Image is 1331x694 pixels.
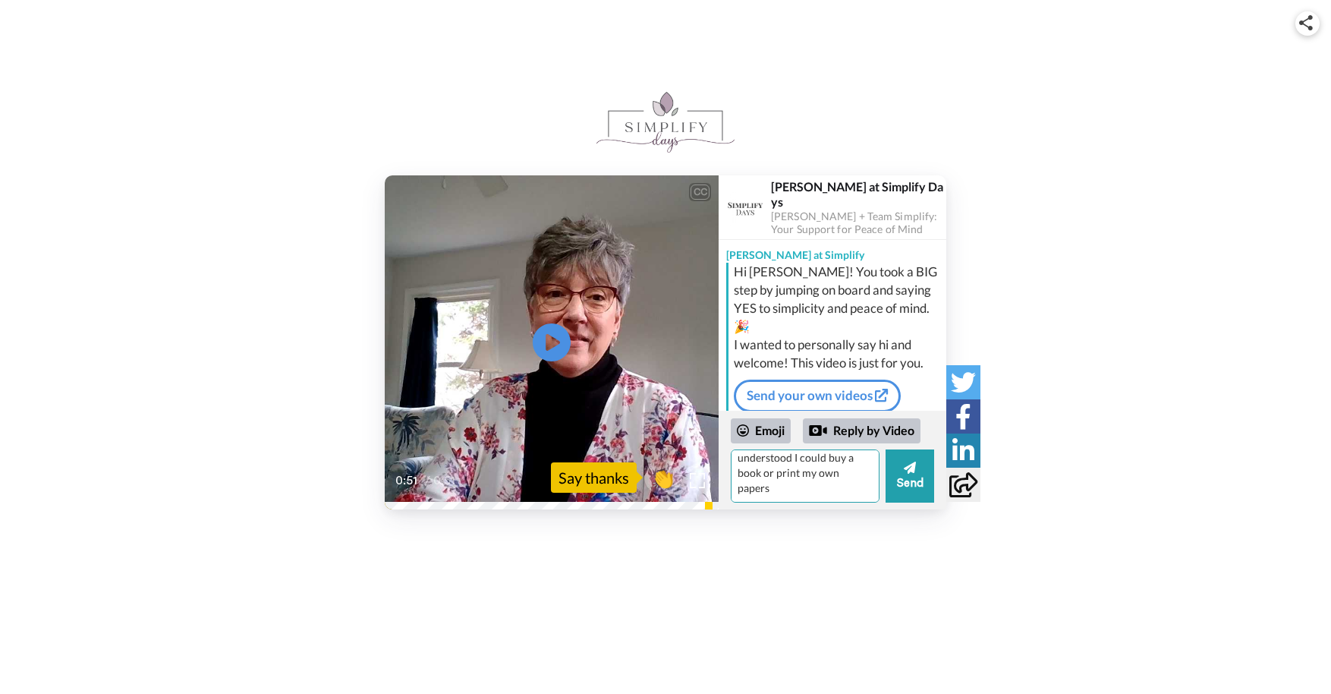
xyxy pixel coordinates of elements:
div: [PERSON_NAME] at Simplify [719,240,946,263]
button: Send [886,450,934,503]
div: Emoji [731,418,791,443]
span: / [425,472,430,490]
span: 0:51 [433,472,460,490]
a: Send your own videos [734,380,901,412]
div: Say thanks [551,462,637,493]
span: 0:51 [395,472,422,490]
div: Reply by Video [803,418,920,444]
div: CC [691,185,710,200]
div: Hi [PERSON_NAME]! You took a BIG step by jumping on board and saying YES to simplicity and peace ... [734,263,942,372]
button: 👏 [644,460,682,494]
img: Profile Image [727,189,763,226]
div: [PERSON_NAME] + Team Simplify: Your Support for Peace of Mind [771,210,946,236]
textarea: Thank you [PERSON_NAME] for sending me a video. I was so excited to be a part of the Simplify Day... [731,450,879,503]
img: logo [596,92,735,153]
div: [PERSON_NAME] at Simplify Days [771,179,946,208]
div: Reply by Video [809,421,827,440]
img: Full screen [690,473,705,488]
span: 👏 [644,465,682,490]
img: ic_share.svg [1299,15,1313,30]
